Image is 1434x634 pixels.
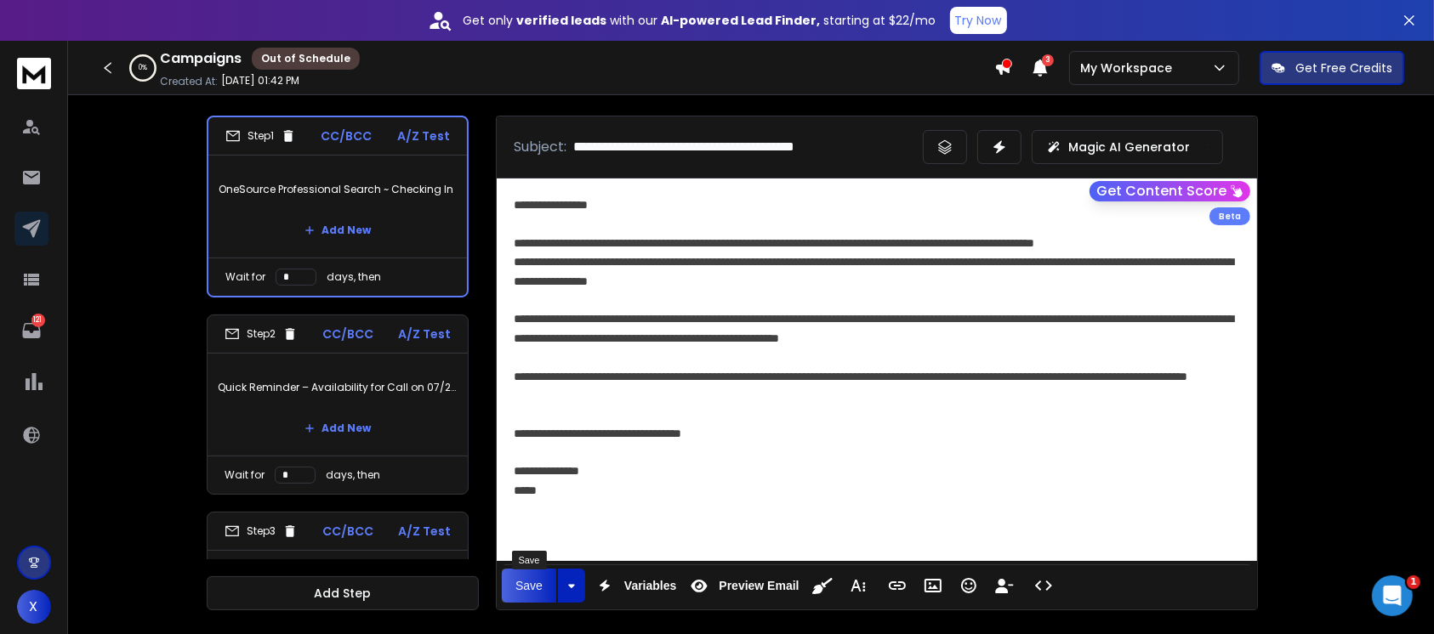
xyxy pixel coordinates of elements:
div: Step 2 [225,326,298,342]
img: logo [17,58,51,89]
span: Preview Email [715,579,802,593]
button: Emoticons [953,569,985,603]
p: CC/BCC [322,127,373,144]
button: Add New [291,213,384,247]
div: Save [512,551,547,569]
li: Step1CC/BCCA/Z TestOneSource Professional Search ~ Checking InAdd NewWait fordays, then [207,116,469,297]
button: Get Free Credits [1260,51,1404,85]
div: Step 3 [225,524,298,539]
button: Add Step [207,576,479,610]
span: Variables [621,579,680,593]
button: Preview Email [683,569,802,603]
button: Save [502,569,556,603]
p: days, then [327,270,381,284]
button: Insert Link (Ctrl+K) [881,569,913,603]
p: Get only with our starting at $22/mo [464,12,936,29]
p: A/Z Test [397,127,450,144]
button: Get Content Score [1090,181,1250,201]
div: Beta [1209,207,1250,225]
button: Try Now [950,7,1007,34]
p: 121 [31,314,45,327]
button: Insert Image (Ctrl+P) [917,569,949,603]
p: Get Free Credits [1295,59,1392,76]
button: X [17,590,51,624]
button: Clean HTML [806,569,839,603]
p: Try Now [955,12,1002,29]
p: CC/BCC [322,325,373,342]
p: A/Z Test [398,523,451,540]
div: Step 1 [225,128,296,144]
span: 1 [1407,575,1420,589]
a: 121 [14,314,48,348]
button: Insert Unsubscribe Link [988,569,1021,603]
iframe: Intercom live chat [1372,575,1413,616]
p: 0 % [139,63,147,73]
p: My Workspace [1080,59,1179,76]
button: Magic AI Generator [1032,130,1223,164]
p: Wait for [225,270,265,284]
h1: Campaigns [160,48,242,69]
p: Magic AI Generator [1068,139,1190,156]
p: [DATE] 01:42 PM [221,74,299,88]
p: Wait for [225,468,265,482]
button: Code View [1027,569,1060,603]
span: 3 [1042,54,1054,66]
strong: verified leads [517,12,607,29]
button: Add New [291,411,384,445]
p: Quick Reminder – Availability for Call on 07/24? [218,364,458,411]
strong: AI-powered Lead Finder, [662,12,821,29]
li: Step2CC/BCCA/Z TestQuick Reminder – Availability for Call on 07/24?Add NewWait fordays, then [207,314,469,495]
p: days, then [326,468,380,482]
button: More Text [842,569,874,603]
button: Variables [589,569,680,603]
p: A/Z Test [398,325,451,342]
p: Created At: [160,75,218,88]
div: Out of Schedule [252,48,360,70]
p: Subject: [514,137,566,157]
p: OneSource Professional Search ~ Checking In [219,166,457,213]
p: CC/BCC [322,523,373,540]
